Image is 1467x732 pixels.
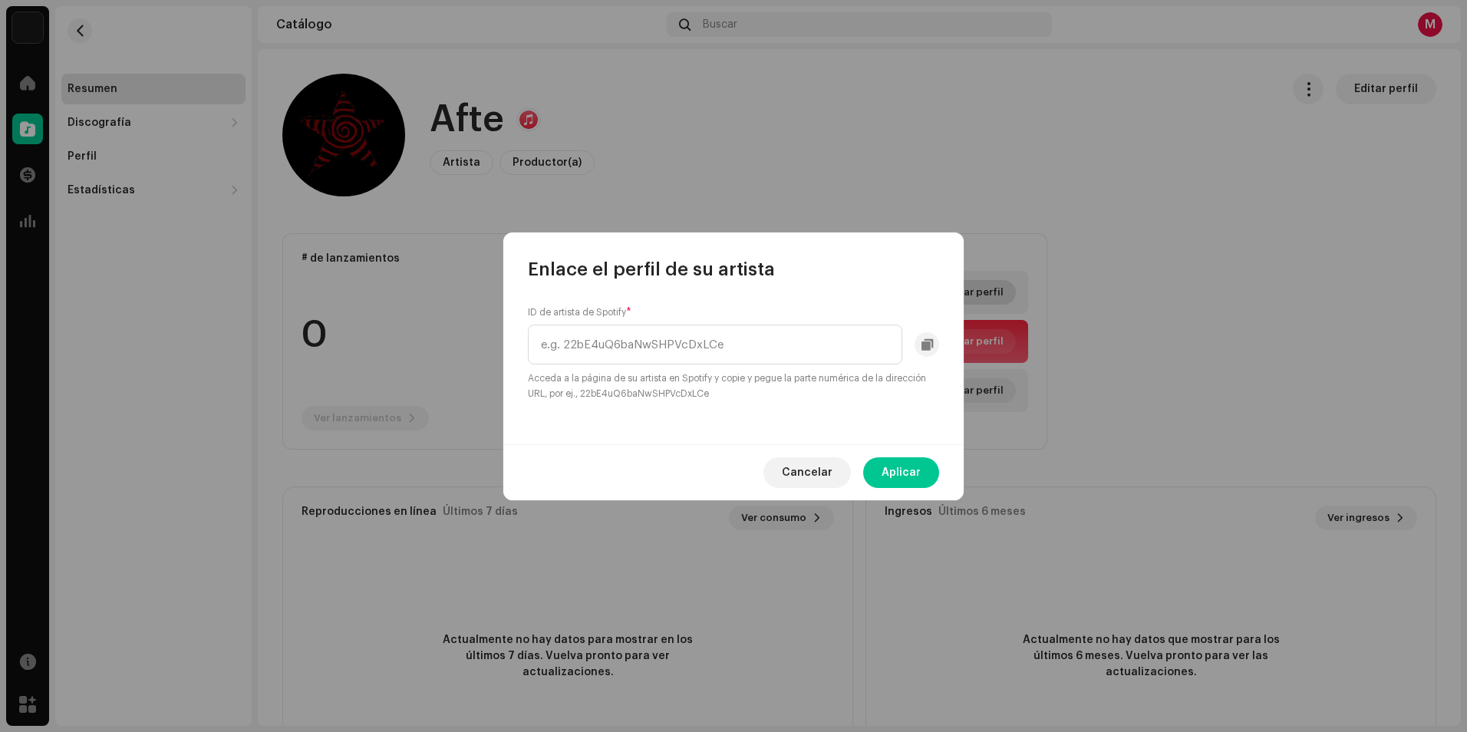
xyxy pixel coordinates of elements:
[528,371,939,401] small: Acceda a la página de su artista en Spotify y copie y pegue la parte numérica de la dirección URL...
[528,325,902,364] input: e.g. 22bE4uQ6baNwSHPVcDxLCe
[763,457,851,488] button: Cancelar
[528,257,775,282] span: Enlace el perfil de su artista
[882,457,921,488] span: Aplicar
[782,457,832,488] span: Cancelar
[863,457,939,488] button: Aplicar
[528,306,631,318] label: ID de artista de Spotify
